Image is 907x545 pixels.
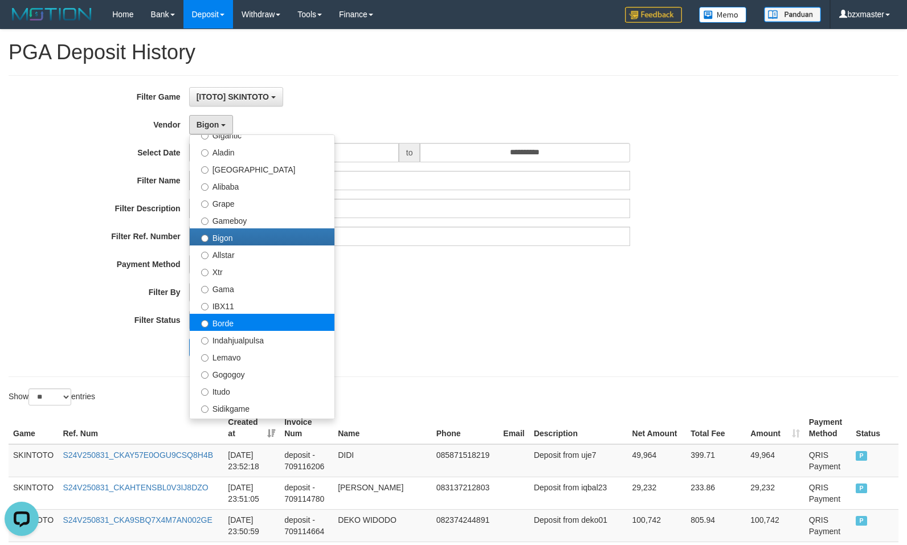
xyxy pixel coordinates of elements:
th: Game [9,412,58,444]
td: deposit - 709114664 [280,509,333,542]
a: S24V250831_CKAY57E0OGU9CSQ8H4B [63,450,213,460]
td: QRIS Payment [804,477,852,509]
td: 082374244891 [432,509,499,542]
td: 100,742 [628,509,687,542]
td: [PERSON_NAME] [333,477,432,509]
label: Allstar [190,245,334,263]
label: Indahjualpulsa [190,331,334,348]
input: IBX11 [201,303,209,310]
td: SKINTOTO [9,477,58,509]
td: [DATE] 23:50:59 [223,509,280,542]
button: Bigon [189,115,234,134]
label: Gogogoy [190,365,334,382]
td: QRIS Payment [804,509,852,542]
td: 100,742 [746,509,804,542]
td: DEKO WIDODO [333,509,432,542]
a: S24V250831_CKAHTENSBL0V3IJ8DZO [63,483,208,492]
span: Bigon [197,120,219,129]
td: Deposit from uje7 [529,444,628,477]
th: Name [333,412,432,444]
input: Grape [201,200,209,208]
img: Button%20Memo.svg [699,7,747,23]
input: Gameboy [201,218,209,225]
td: deposit - 709116206 [280,444,333,477]
label: Voucher100 [190,416,334,433]
img: Feedback.jpg [625,7,682,23]
span: PAID [856,516,867,526]
td: DIDI [333,444,432,477]
h1: PGA Deposit History [9,41,898,64]
label: Xtr [190,263,334,280]
input: Lemavo [201,354,209,362]
input: Sidikgame [201,405,209,413]
input: Gogogoy [201,371,209,379]
span: PAID [856,483,867,493]
td: Deposit from iqbal23 [529,477,628,509]
td: 49,964 [628,444,687,477]
label: Grape [190,194,334,211]
img: MOTION_logo.png [9,6,95,23]
input: Xtr [201,269,209,276]
td: 49,964 [746,444,804,477]
label: Bigon [190,228,334,245]
td: 805.94 [686,509,746,542]
span: PAID [856,451,867,461]
label: Aladin [190,143,334,160]
label: Sidikgame [190,399,334,416]
span: [ITOTO] SKINTOTO [197,92,269,101]
th: Description [529,412,628,444]
td: 399.71 [686,444,746,477]
span: to [399,143,420,162]
label: Show entries [9,388,95,405]
label: [GEOGRAPHIC_DATA] [190,160,334,177]
th: Total Fee [686,412,746,444]
th: Ref. Num [58,412,223,444]
input: Allstar [201,252,209,259]
td: [DATE] 23:52:18 [223,444,280,477]
td: 083137212803 [432,477,499,509]
input: Aladin [201,149,209,157]
img: panduan.png [764,7,821,22]
a: S24V250831_CKA9SBQ7X4M7AN002GE [63,515,212,524]
th: Amount: activate to sort column ascending [746,412,804,444]
input: Indahjualpulsa [201,337,209,345]
button: [ITOTO] SKINTOTO [189,87,283,106]
th: Email [499,412,529,444]
td: 29,232 [628,477,687,509]
td: 233.86 [686,477,746,509]
td: Deposit from deko01 [529,509,628,542]
input: Gigantic [201,132,209,140]
th: Created at: activate to sort column ascending [223,412,280,444]
input: [GEOGRAPHIC_DATA] [201,166,209,174]
td: 29,232 [746,477,804,509]
th: Status [851,412,898,444]
label: Gameboy [190,211,334,228]
label: IBX11 [190,297,334,314]
input: Alibaba [201,183,209,191]
label: Alibaba [190,177,334,194]
td: [DATE] 23:51:05 [223,477,280,509]
input: Itudo [201,388,209,396]
label: Lemavo [190,348,334,365]
td: QRIS Payment [804,444,852,477]
label: Borde [190,314,334,331]
input: Gama [201,286,209,293]
th: Invoice Num [280,412,333,444]
input: Bigon [201,235,209,242]
th: Payment Method [804,412,852,444]
th: Net Amount [628,412,687,444]
td: SKINTOTO [9,444,58,477]
td: 085871518219 [432,444,499,477]
td: deposit - 709114780 [280,477,333,509]
button: Open LiveChat chat widget [5,5,39,39]
label: Itudo [190,382,334,399]
th: Phone [432,412,499,444]
label: Gama [190,280,334,297]
select: Showentries [28,388,71,405]
input: Borde [201,320,209,327]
